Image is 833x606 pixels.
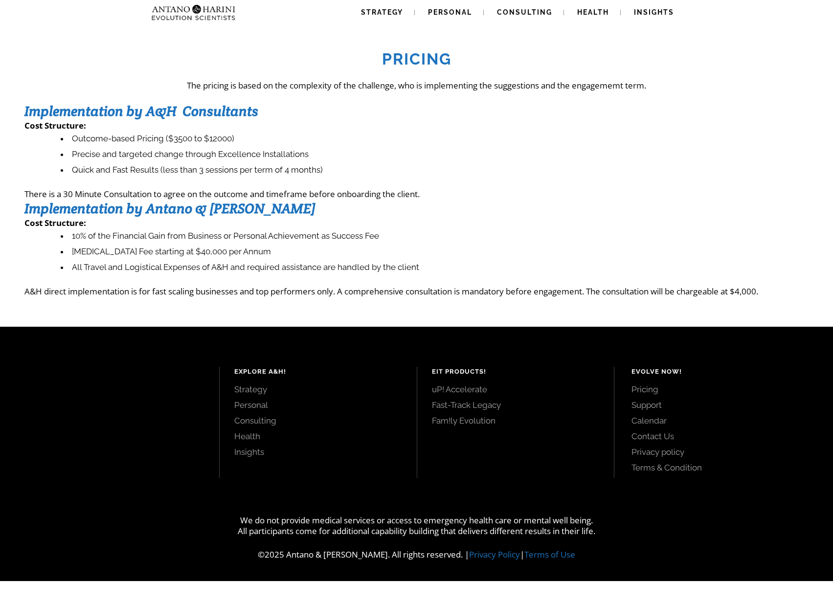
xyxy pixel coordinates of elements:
a: Insights [234,447,402,457]
a: Consulting [234,415,402,426]
a: Terms & Condition [631,462,811,473]
span: Consulting [497,8,552,16]
span: Strategy [361,8,403,16]
a: Personal [234,400,402,410]
strong: Implementation by Antano & [PERSON_NAME] [24,200,315,217]
a: Pricing [631,384,811,395]
a: uP! Accelerate [432,384,599,395]
li: All Travel and Logistical Expenses of A&H and required assistance are handled by the client [61,260,809,275]
p: The pricing is based on the complexity of the challenge, who is implementing the suggestions and ... [24,80,809,91]
h4: Explore A&H! [234,367,402,377]
a: Privacy policy [631,447,811,457]
h4: Evolve Now! [631,367,811,377]
strong: Cost Structure [24,120,84,131]
a: Fast-Track Legacy [432,400,599,410]
li: Quick and Fast Results (less than 3 sessions per term of 4 months) [61,162,809,178]
li: 10% of the Financial Gain from Business or Personal Achievement as Success Fee [61,228,809,244]
a: Terms of Use [524,549,575,560]
h4: EIT Products! [432,367,599,377]
li: Outcome-based Pricing ($3500 to $12000) [61,131,809,147]
a: Strategy [234,384,402,395]
p: A&H direct implementation is for fast scaling businesses and top performers only. A comprehensive... [24,286,809,297]
strong: : [84,120,86,131]
strong: Cost Structure: [24,217,86,228]
a: Privacy Policy [469,549,520,560]
li: [MEDICAL_DATA] Fee starting at $40,000 per Annum [61,244,809,260]
a: Support [631,400,811,410]
a: Health [234,431,402,442]
strong: Pricing [382,50,451,68]
a: Calendar [631,415,811,426]
a: Fam!ly Evolution [432,415,599,426]
span: Health [577,8,609,16]
li: Precise and targeted change through Excellence Installations [61,147,809,162]
a: Contact Us [631,431,811,442]
p: There is a 30 Minute Consultation to agree on the outcome and timeframe before onboarding the cli... [24,188,809,200]
span: Insights [634,8,674,16]
strong: Implementation by A&H Consultants [24,102,258,120]
span: Personal [428,8,472,16]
